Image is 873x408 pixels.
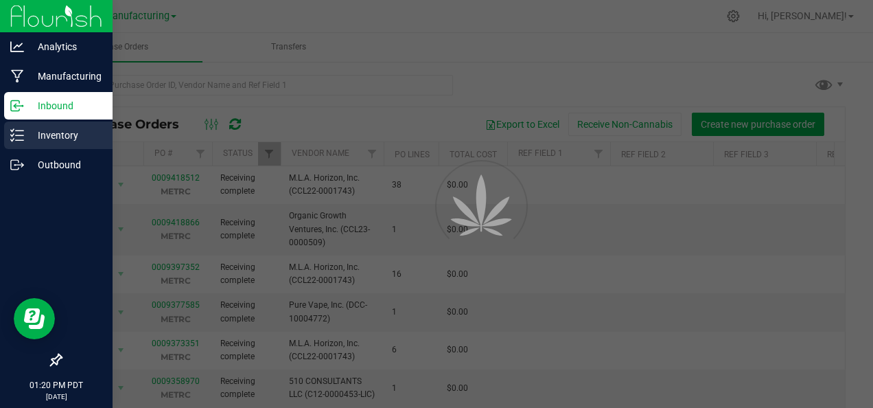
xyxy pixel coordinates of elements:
[14,298,55,339] iframe: Resource center
[24,98,106,114] p: Inbound
[10,158,24,172] inline-svg: Outbound
[24,68,106,84] p: Manufacturing
[6,392,106,402] p: [DATE]
[24,157,106,173] p: Outbound
[24,127,106,144] p: Inventory
[6,379,106,392] p: 01:20 PM PDT
[24,38,106,55] p: Analytics
[10,40,24,54] inline-svg: Analytics
[10,69,24,83] inline-svg: Manufacturing
[10,128,24,142] inline-svg: Inventory
[10,99,24,113] inline-svg: Inbound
